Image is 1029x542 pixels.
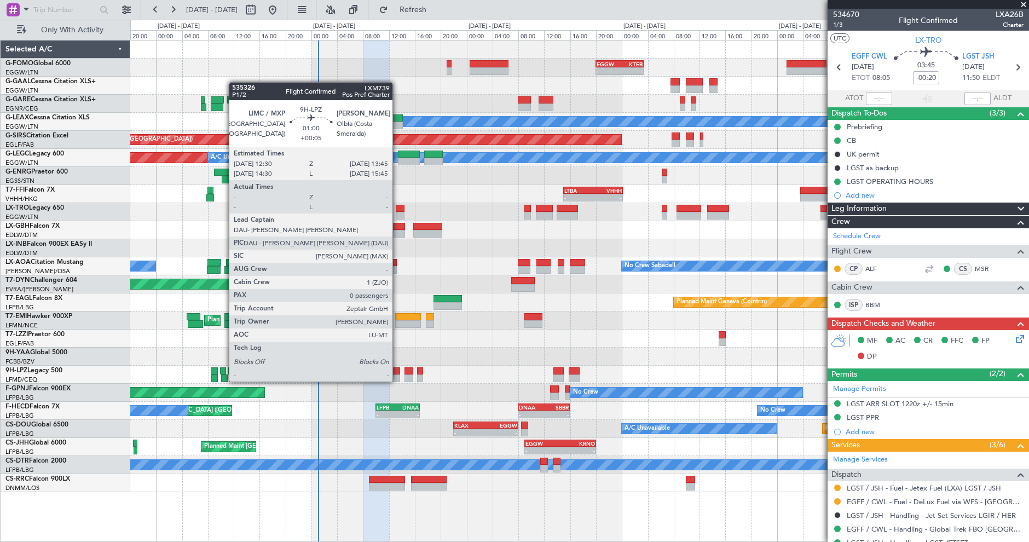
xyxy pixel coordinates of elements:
a: FCBB/BZV [5,358,34,366]
div: - [560,447,596,454]
a: G-SIRSCitation Excel [5,132,68,139]
div: - [564,194,593,201]
a: DNMM/LOS [5,484,39,492]
a: 9H-LPZLegacy 500 [5,367,62,374]
a: G-LEAXCessna Citation XLS [5,114,90,121]
div: - [398,411,419,418]
span: LGST JSH [962,51,995,62]
div: - [519,411,544,418]
div: [DATE] - [DATE] [313,22,355,31]
a: LFPB/LBG [5,448,34,456]
span: LX-INB [5,241,27,247]
span: CS-JHH [5,440,29,446]
div: SBBR [544,404,569,411]
div: Flight Confirmed [899,15,958,26]
span: ELDT [982,73,1000,84]
div: - [377,411,398,418]
span: ATOT [845,93,863,104]
span: 08:05 [872,73,890,84]
div: LTBA [564,187,593,194]
a: EGGW/LTN [5,87,38,95]
div: LGST OPERATING HOURS [847,177,933,186]
a: T7-FFIFalcon 7X [5,187,55,193]
span: Services [831,439,860,452]
a: LFMD/CEQ [5,376,37,384]
span: 03:45 [917,60,935,71]
span: [DATE] [962,62,985,73]
a: EGLF/FAB [5,339,34,348]
span: G-GARE [5,96,31,103]
div: [DATE] - [DATE] [469,22,511,31]
div: 00:00 [311,30,337,40]
a: CS-RRCFalcon 900LX [5,476,70,482]
a: T7-LZZIPraetor 600 [5,331,65,338]
span: G-LEAX [5,114,29,121]
div: No Crew [573,384,598,401]
a: LX-TROLegacy 650 [5,205,64,211]
span: T7-EMI [5,313,27,320]
div: VHHH [593,187,621,194]
div: 12:00 [700,30,725,40]
a: LFMN/NCE [5,321,38,330]
span: EGFF CWL [852,51,887,62]
div: 04:00 [182,30,208,40]
span: FP [981,336,990,347]
a: EGSS/STN [5,177,34,185]
span: CR [923,336,933,347]
div: UK permit [847,149,880,159]
div: 20:00 [130,30,156,40]
a: EGFF / CWL - Handling - Global Trek FBO [GEOGRAPHIC_DATA] EGFF / CWL [847,524,1024,534]
span: 1/3 [833,20,859,30]
span: Dispatch To-Dos [831,107,887,120]
div: 00:00 [467,30,493,40]
div: 00:00 [777,30,803,40]
span: T7-EAGL [5,295,32,302]
div: - [485,429,517,436]
div: 00:00 [622,30,648,40]
span: LX-TRO [5,205,29,211]
span: G-FOMO [5,60,33,67]
a: BBM [865,300,890,310]
div: 12:00 [234,30,259,40]
div: KRNO [560,440,596,447]
div: - [620,68,643,74]
div: 04:00 [648,30,674,40]
a: LFPB/LBG [5,394,34,402]
span: G-GAAL [5,78,31,85]
a: EGGW/LTN [5,159,38,167]
div: ISP [845,299,863,311]
a: LGST / JSH - Handling - Jet Set Services LGIR / HER [847,511,1016,520]
span: Dispatch Checks and Weather [831,318,935,330]
a: G-LEGCLegacy 600 [5,151,64,157]
a: T7-EMIHawker 900XP [5,313,72,320]
a: EDLW/DTM [5,249,38,257]
div: A/C Unavailable [GEOGRAPHIC_DATA] ([GEOGRAPHIC_DATA]) [211,149,389,166]
a: LFPB/LBG [5,412,34,420]
span: Only With Activity [28,26,115,34]
div: Planned Maint [GEOGRAPHIC_DATA] ([GEOGRAPHIC_DATA]) [108,402,281,419]
div: Planned Maint [GEOGRAPHIC_DATA] ([GEOGRAPHIC_DATA]) [248,204,420,220]
a: LFPB/LBG [5,430,34,438]
a: VHHH/HKG [5,195,38,203]
a: EGGW/LTN [5,68,38,77]
span: Refresh [390,6,436,14]
a: T7-EAGLFalcon 8X [5,295,62,302]
span: Flight Crew [831,245,872,258]
span: LX-TRO [915,34,942,46]
a: T7-DYNChallenger 604 [5,277,77,284]
div: No Crew [760,402,785,419]
div: 20:00 [441,30,466,40]
span: LX-GBH [5,223,30,229]
div: Planned Maint Geneva (Cointrin) [677,294,767,310]
span: Cabin Crew [831,281,872,294]
span: 11:50 [962,73,980,84]
div: - [593,194,621,201]
div: 16:00 [570,30,596,40]
a: LFPB/LBG [5,303,34,312]
div: LGST ARR SLOT 1220z +/- 15min [847,399,953,408]
span: [DATE] - [DATE] [186,5,238,15]
button: Only With Activity [12,21,119,39]
span: Dispatch [831,469,862,481]
div: CP [845,263,863,275]
div: 08:00 [518,30,544,40]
